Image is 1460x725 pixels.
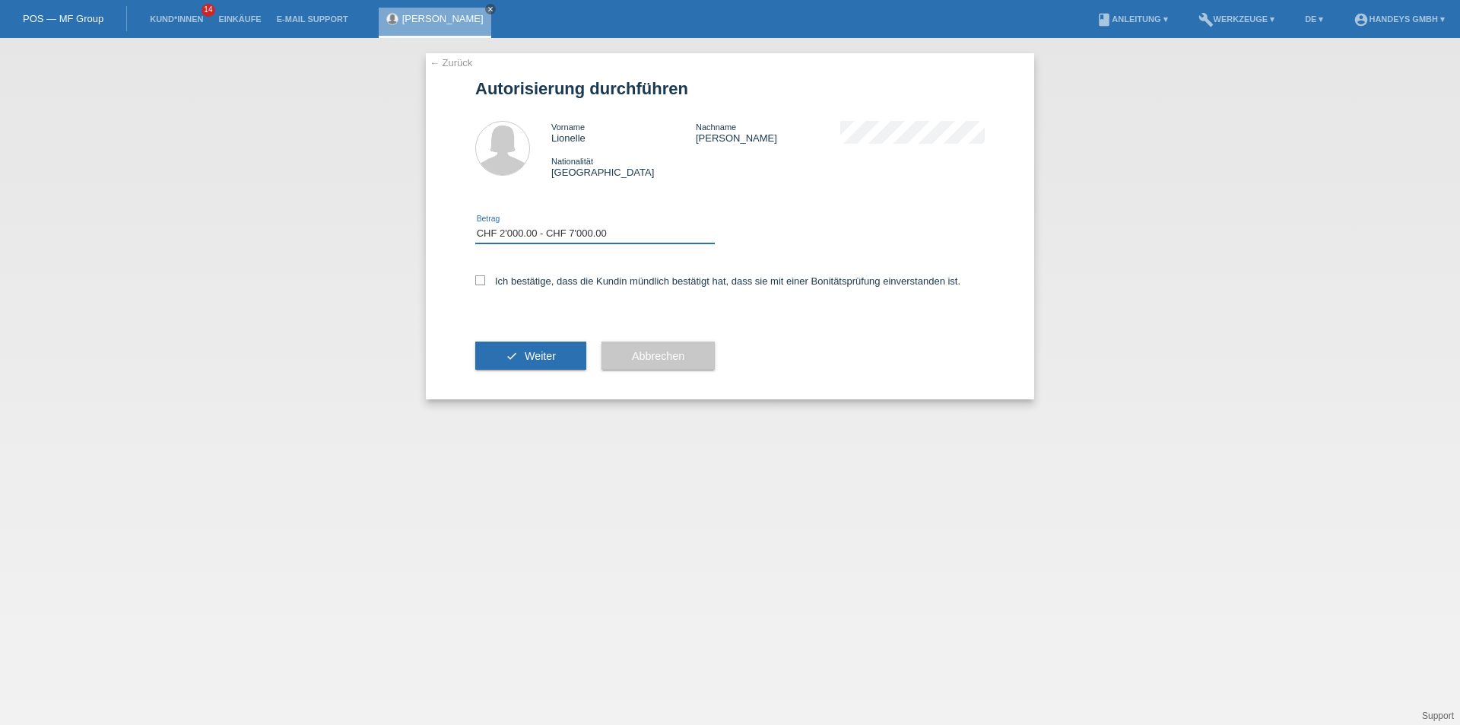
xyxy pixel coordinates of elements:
[475,342,586,370] button: check Weiter
[485,4,496,14] a: close
[551,155,696,178] div: [GEOGRAPHIC_DATA]
[402,13,484,24] a: [PERSON_NAME]
[23,13,103,24] a: POS — MF Group
[551,121,696,144] div: Lionelle
[551,157,593,166] span: Nationalität
[1198,12,1214,27] i: build
[551,122,585,132] span: Vorname
[475,275,960,287] label: Ich bestätige, dass die Kundin mündlich bestätigt hat, dass sie mit einer Bonitätsprüfung einvers...
[601,342,715,370] button: Abbrechen
[211,14,268,24] a: Einkäufe
[632,350,684,362] span: Abbrechen
[1346,14,1452,24] a: account_circleHandeys GmbH ▾
[525,350,556,362] span: Weiter
[1191,14,1283,24] a: buildWerkzeuge ▾
[142,14,211,24] a: Kund*innen
[487,5,494,13] i: close
[1097,12,1112,27] i: book
[202,4,215,17] span: 14
[696,121,840,144] div: [PERSON_NAME]
[430,57,472,68] a: ← Zurück
[1422,711,1454,721] a: Support
[1354,12,1369,27] i: account_circle
[696,122,736,132] span: Nachname
[1089,14,1175,24] a: bookAnleitung ▾
[506,350,518,362] i: check
[269,14,356,24] a: E-Mail Support
[475,79,985,98] h1: Autorisierung durchführen
[1297,14,1331,24] a: DE ▾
